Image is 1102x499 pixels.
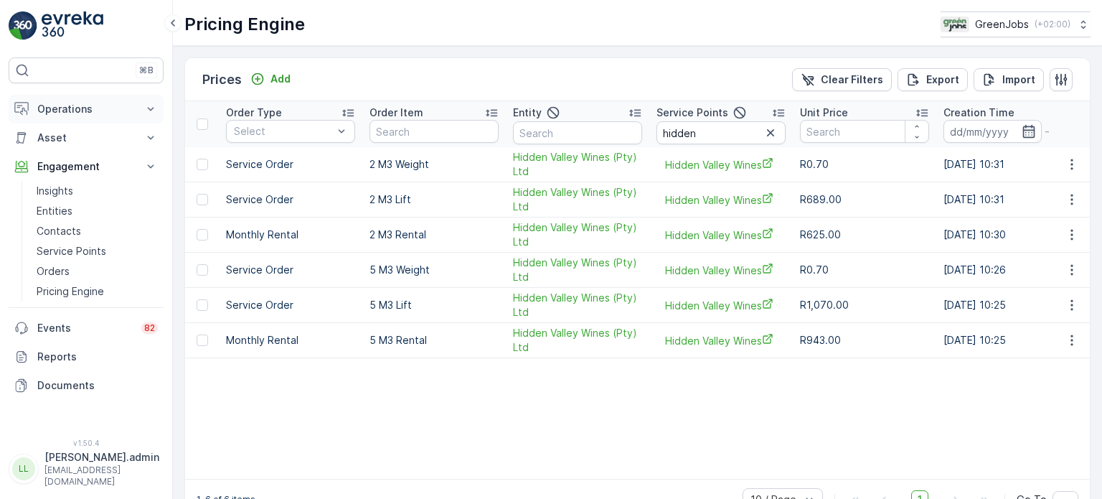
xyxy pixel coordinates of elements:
[197,299,208,311] div: Toggle Row Selected
[9,123,164,152] button: Asset
[9,95,164,123] button: Operations
[37,321,133,335] p: Events
[9,11,37,40] img: logo
[31,241,164,261] a: Service Points
[144,322,155,334] p: 82
[1035,19,1070,30] p: ( +02:00 )
[665,333,777,348] a: Hidden Valley Wines
[800,264,829,276] span: R0.70
[9,342,164,371] a: Reports
[31,281,164,302] a: Pricing Engine
[513,256,642,284] a: Hidden Valley Wines (Pty) Ltd
[656,106,728,120] p: Service Points
[513,291,642,320] a: Hidden Valley Wines (Pty) Ltd
[226,333,355,348] p: Monthly Rental
[1002,73,1035,87] p: Import
[926,73,959,87] p: Export
[9,314,164,342] a: Events82
[226,157,355,172] p: Service Order
[941,11,1091,37] button: GreenJobs(+02:00)
[513,150,642,179] a: Hidden Valley Wines (Pty) Ltd
[513,185,642,214] a: Hidden Valley Wines (Pty) Ltd
[197,335,208,346] div: Toggle Row Selected
[197,159,208,170] div: Toggle Row Selected
[821,73,883,87] p: Clear Filters
[792,68,892,91] button: Clear Filters
[245,70,296,88] button: Add
[656,121,786,144] input: Search
[9,450,164,488] button: LL[PERSON_NAME].admin[EMAIL_ADDRESS][DOMAIN_NAME]
[12,457,35,480] div: LL
[37,131,135,145] p: Asset
[513,106,542,120] p: Entity
[369,192,499,207] p: 2 M3 Lift
[226,192,355,207] p: Service Order
[513,121,642,144] input: Search
[9,371,164,400] a: Documents
[37,264,70,279] p: Orders
[974,68,1044,91] button: Import
[369,120,499,143] input: Search
[37,284,104,299] p: Pricing Engine
[197,194,208,205] div: Toggle Row Selected
[665,157,777,172] span: Hidden Valley Wines
[197,229,208,241] div: Toggle Row Selected
[31,201,164,221] a: Entities
[37,378,158,393] p: Documents
[369,228,499,242] p: 2 M3 Rental
[1045,123,1050,140] p: -
[37,159,135,174] p: Engagement
[226,106,282,120] p: Order Type
[197,264,208,276] div: Toggle Row Selected
[37,350,158,364] p: Reports
[941,17,969,32] img: Green_Jobs_Logo.png
[943,106,1014,120] p: Creation Time
[184,13,305,36] p: Pricing Engine
[37,224,81,238] p: Contacts
[270,72,291,86] p: Add
[226,298,355,312] p: Service Order
[42,11,103,40] img: logo_light-DOdMpM7g.png
[369,298,499,312] p: 5 M3 Lift
[202,70,242,90] p: Prices
[37,244,106,258] p: Service Points
[226,228,355,242] p: Monthly Rental
[513,220,642,249] a: Hidden Valley Wines (Pty) Ltd
[665,298,777,313] a: Hidden Valley Wines
[369,333,499,348] p: 5 M3 Rental
[943,120,1042,143] input: dd/mm/yyyy
[369,263,499,277] p: 5 M3 Weight
[37,184,73,198] p: Insights
[44,450,159,465] p: [PERSON_NAME].admin
[665,263,777,278] span: Hidden Valley Wines
[800,334,841,346] span: R943.00
[513,326,642,355] span: Hidden Valley Wines (Pty) Ltd
[665,228,777,243] a: Hidden Valley Wines
[226,263,355,277] p: Service Order
[234,124,333,139] p: Select
[800,120,929,143] input: Search
[31,181,164,201] a: Insights
[800,193,842,205] span: R689.00
[800,228,841,241] span: R625.00
[898,68,968,91] button: Export
[800,106,848,120] p: Unit Price
[975,17,1029,32] p: GreenJobs
[665,192,777,207] a: Hidden Valley Wines
[800,158,829,170] span: R0.70
[9,152,164,181] button: Engagement
[9,439,164,447] span: v 1.50.4
[37,102,135,116] p: Operations
[369,106,423,120] p: Order Item
[139,65,154,76] p: ⌘B
[31,221,164,241] a: Contacts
